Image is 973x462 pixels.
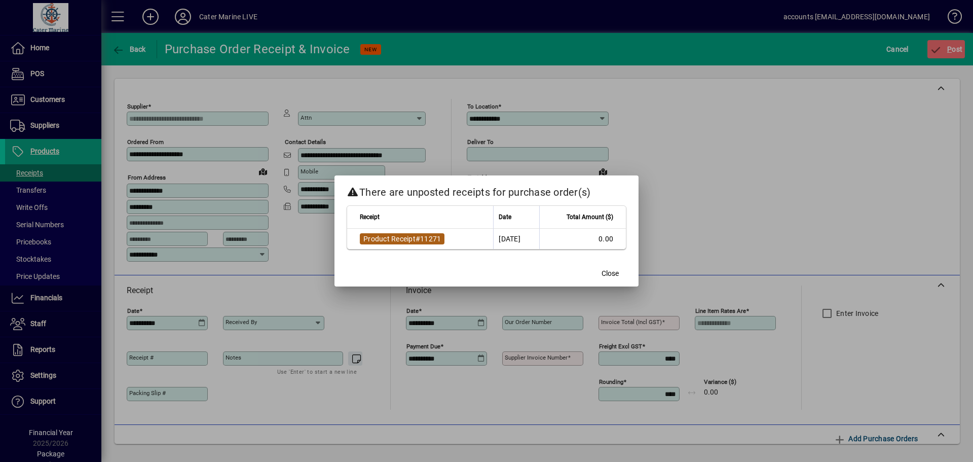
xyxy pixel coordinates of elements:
span: 11271 [420,235,441,243]
td: [DATE] [493,229,539,249]
span: Total Amount ($) [567,211,613,223]
span: Product Receipt [363,235,416,243]
span: Receipt [360,211,380,223]
span: Close [602,268,619,279]
button: Close [594,264,626,282]
span: Date [499,211,511,223]
span: # [416,235,420,243]
td: 0.00 [539,229,626,249]
a: Product Receipt#11271 [360,233,444,244]
h2: There are unposted receipts for purchase order(s) [334,175,639,205]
